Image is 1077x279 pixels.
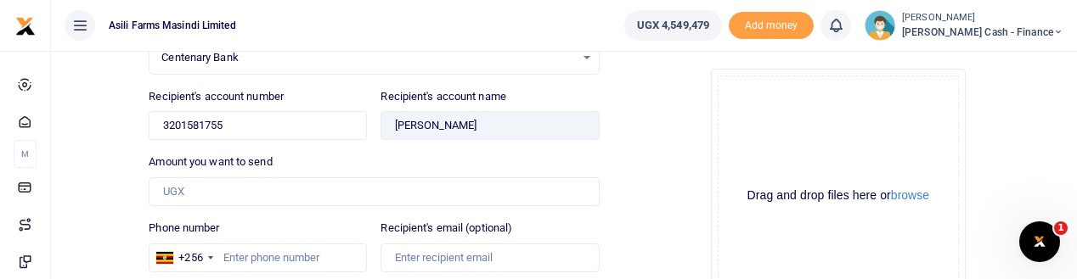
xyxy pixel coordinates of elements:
[1054,221,1068,235] span: 1
[149,243,367,272] input: Enter phone number
[902,25,1063,40] span: [PERSON_NAME] Cash - Finance
[637,17,709,34] span: UGX 4,549,479
[719,187,958,204] div: Drag and drop files here or
[865,10,895,41] img: profile-user
[381,243,599,272] input: Enter recipient email
[381,111,599,140] input: Loading name...
[865,10,1063,41] a: profile-user [PERSON_NAME] [PERSON_NAME] Cash - Finance
[161,49,574,66] span: Centenary Bank
[1019,221,1060,262] iframe: Intercom live chat
[617,10,729,41] li: Wallet ballance
[902,11,1063,25] small: [PERSON_NAME]
[178,249,202,266] div: +256
[729,12,814,40] span: Add money
[381,88,505,105] label: Recipient's account name
[149,177,599,206] input: UGX
[729,12,814,40] li: Toup your wallet
[149,111,367,140] input: Enter account number
[624,10,722,41] a: UGX 4,549,479
[149,153,272,170] label: Amount you want to send
[102,18,243,33] span: Asili Farms Masindi Limited
[149,88,284,105] label: Recipient's account number
[15,19,36,31] a: logo-small logo-large logo-large
[891,189,929,201] button: browse
[381,220,512,237] label: Recipient's email (optional)
[149,220,219,237] label: Phone number
[729,18,814,31] a: Add money
[15,16,36,36] img: logo-small
[149,244,217,271] div: Uganda: +256
[14,140,37,168] li: M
